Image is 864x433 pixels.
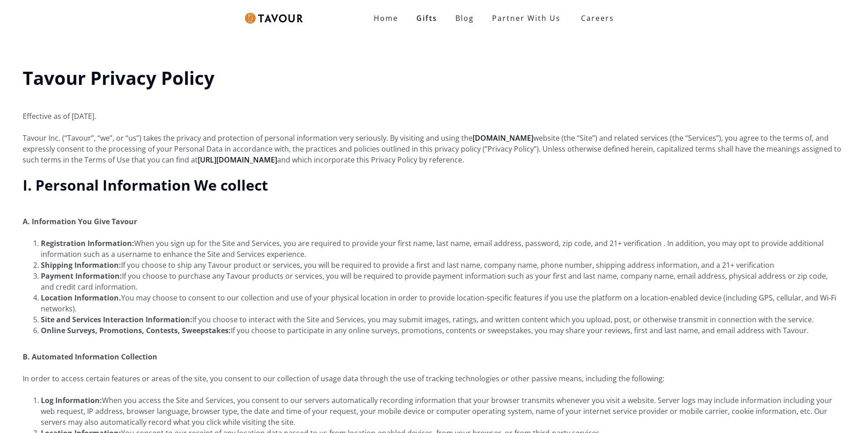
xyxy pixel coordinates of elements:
a: Home [365,9,407,27]
strong: Location Information. [41,293,121,303]
strong: I. Personal Information We collect [23,175,268,195]
strong: Tavour Privacy Policy [23,65,215,90]
a: [URL][DOMAIN_NAME] [198,155,277,165]
strong: Shipping Information: [41,260,121,270]
li: You may choose to consent to our collection and use of your physical location in order to provide... [41,292,841,314]
strong: Online Surveys, Promotions, Contests, Sweepstakes: [41,325,231,335]
strong: B. Automated Information Collection [23,352,157,362]
strong: Registration Information: [41,238,134,248]
strong: Site and Services Interaction Information: [41,315,192,325]
strong: Careers [581,9,614,27]
p: In order to access certain features or areas of the site, you consent to our collection of usage ... [23,373,841,384]
li: If you choose to interact with the Site and Services, you may submit images, ratings, and written... [41,314,841,325]
strong: Log Information: [41,395,102,405]
li: When you access the Site and Services, you consent to our servers automatically recording informa... [41,395,841,428]
a: Gifts [407,9,446,27]
li: If you choose to ship any Tavour product or services, you will be required to provide a first and... [41,260,841,271]
strong: Payment Information: [41,271,122,281]
strong: Home [374,13,398,23]
li: If you choose to participate in any online surveys, promotions, contents or sweepstakes, you may ... [41,325,841,336]
p: Effective as of [DATE]. [23,100,841,122]
li: When you sign up for the Site and Services, you are required to provide your first name, last nam... [41,238,841,260]
a: Blog [446,9,483,27]
strong: A. Information You Give Tavour [23,216,137,226]
li: If you choose to purchase any Tavour products or services, you will be required to provide paymen... [41,271,841,292]
a: Partner With Us [483,9,570,27]
p: Tavour Inc. (“Tavour”, “we”, or “us”) takes the privacy and protection of personal information ve... [23,133,841,165]
a: Careers [570,5,621,31]
a: [DOMAIN_NAME] [473,133,533,143]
